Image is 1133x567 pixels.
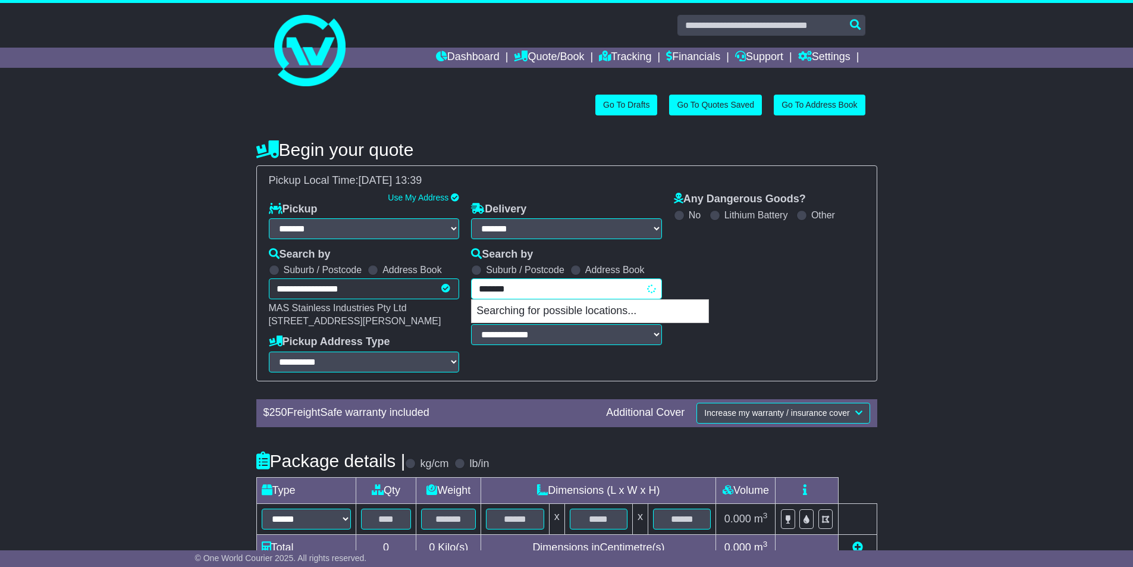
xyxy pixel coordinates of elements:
td: Volume [716,477,776,503]
label: No [689,209,701,221]
a: Tracking [599,48,651,68]
label: Lithium Battery [724,209,788,221]
a: Add new item [852,541,863,553]
span: © One World Courier 2025. All rights reserved. [195,553,367,563]
td: x [549,503,564,534]
td: Total [256,534,356,560]
td: Qty [356,477,416,503]
label: Suburb / Postcode [284,264,362,275]
td: x [633,503,648,534]
a: Settings [798,48,850,68]
h4: Package details | [256,451,406,471]
label: lb/in [469,458,489,471]
td: Dimensions (L x W x H) [481,477,716,503]
td: 0 [356,534,416,560]
span: 0.000 [724,513,751,525]
h4: Begin your quote [256,140,877,159]
sup: 3 [763,540,768,549]
label: Pickup [269,203,318,216]
p: Searching for possible locations... [472,300,708,322]
a: Financials [666,48,720,68]
div: Additional Cover [600,406,691,419]
button: Increase my warranty / insurance cover [696,403,870,424]
span: [STREET_ADDRESS][PERSON_NAME] [269,316,441,326]
span: 0.000 [724,541,751,553]
label: Any Dangerous Goods? [674,193,806,206]
a: Go To Quotes Saved [669,95,762,115]
span: 0 [429,541,435,553]
span: m [754,513,768,525]
td: Kilo(s) [416,534,481,560]
label: Other [811,209,835,221]
div: Pickup Local Time: [263,174,871,187]
div: $ FreightSafe warranty included [258,406,601,419]
a: Support [735,48,783,68]
a: Go To Address Book [774,95,865,115]
a: Quote/Book [514,48,584,68]
label: Suburb / Postcode [486,264,564,275]
a: Go To Drafts [595,95,657,115]
label: Pickup Address Type [269,336,390,349]
td: Type [256,477,356,503]
label: Search by [471,248,533,261]
label: Search by [269,248,331,261]
label: Address Book [382,264,442,275]
label: kg/cm [420,458,448,471]
label: Address Book [585,264,645,275]
a: Use My Address [388,193,448,202]
span: 250 [269,406,287,418]
span: m [754,541,768,553]
span: MAS Stainless Industries Pty Ltd [269,303,407,313]
span: [DATE] 13:39 [359,174,422,186]
span: Increase my warranty / insurance cover [704,408,849,418]
td: Weight [416,477,481,503]
sup: 3 [763,511,768,520]
a: Dashboard [436,48,500,68]
td: Dimensions in Centimetre(s) [481,534,716,560]
label: Delivery [471,203,526,216]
